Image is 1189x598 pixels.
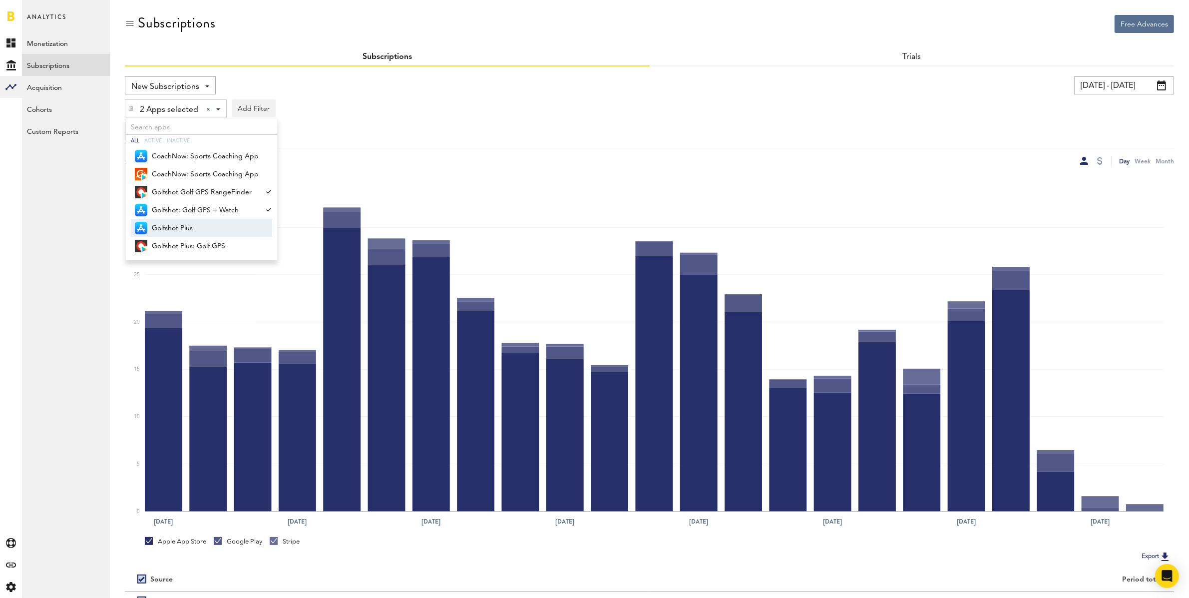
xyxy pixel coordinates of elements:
img: 21.png [135,150,147,162]
img: trash_awesome_blue.svg [128,105,134,112]
span: Golfshot: Golf GPS + Watch [152,202,259,219]
img: 17.png [141,174,147,180]
img: 21.png [135,222,147,234]
text: [DATE] [422,517,441,526]
span: Support [21,7,57,16]
span: 2 Apps selected [140,101,198,118]
a: Subscriptions [363,53,412,61]
div: Period total [662,576,1162,584]
img: 9UIL7DXlNAIIFEZzCGWNoqib7oEsivjZRLL_hB0ZyHGU9BuA-VfhrlfGZ8low1eCl7KE [135,186,147,198]
a: Monetization [22,32,110,54]
a: Trials [902,53,921,61]
text: 5 [137,462,140,467]
div: Stripe [270,537,300,546]
text: [DATE] [823,517,842,526]
div: Open Intercom Messenger [1155,564,1179,588]
div: Subscriptions [138,15,215,31]
a: Golfshot Golf GPS RangeFinder [131,183,263,201]
div: All [131,135,139,147]
button: Free Advances [1115,15,1174,33]
div: Month [1156,156,1174,166]
text: 10 [134,414,140,419]
span: Golfshot Plus [152,220,259,237]
a: Golfshot Plus [131,219,263,237]
div: Apple App Store [145,537,206,546]
span: CoachNow: Sports Coaching App [152,166,259,183]
a: Golfshot Plus: Golf GPS [131,237,263,255]
text: [DATE] [556,517,575,526]
div: Google Play [214,537,262,546]
a: Custom Reports [22,120,110,142]
a: Golfshot: Golf GPS + Watch [131,201,263,219]
text: 25 [134,272,140,277]
img: qo9Ua-kR-mJh2mDZAFTx63M3e_ysg5da39QDrh9gHco8-Wy0ARAsrZgd-3XanziKTNQl [135,240,147,252]
text: [DATE] [1091,517,1110,526]
img: 2Xbc31OCI-Vjec7zXvAE2OM2ObFaU9b1-f7yXthkulAYejON_ZuzouX1xWJgL0G7oZ0 [135,168,147,180]
div: Clear [206,107,210,111]
span: Analytics [27,11,66,32]
text: 15 [134,367,140,372]
button: Export [1139,550,1174,563]
div: Inactive [167,135,190,147]
button: Add Filter [232,99,276,117]
img: 17.png [141,192,147,198]
span: Golfshot Plus: Golf GPS [152,238,259,255]
text: [DATE] [957,517,976,526]
input: Search apps [126,118,277,135]
a: Acquisition [22,76,110,98]
text: [DATE] [154,517,173,526]
div: Day [1119,156,1130,166]
img: Export [1159,551,1171,563]
img: 21.png [135,204,147,216]
text: 0 [137,509,140,514]
a: CoachNow: Sports Coaching App [131,147,263,165]
a: CoachNow: Sports Coaching App [131,165,263,183]
span: New Subscriptions [131,78,199,95]
div: Active [144,135,162,147]
text: [DATE] [288,517,307,526]
text: 20 [134,320,140,325]
div: Week [1135,156,1151,166]
div: Delete [125,100,136,117]
a: Subscriptions [22,54,110,76]
text: [DATE] [690,517,709,526]
span: CoachNow: Sports Coaching App [152,148,259,165]
img: 17.png [141,246,147,252]
a: Cohorts [22,98,110,120]
span: Golfshot Golf GPS RangeFinder [152,184,259,201]
div: Source [150,576,173,584]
